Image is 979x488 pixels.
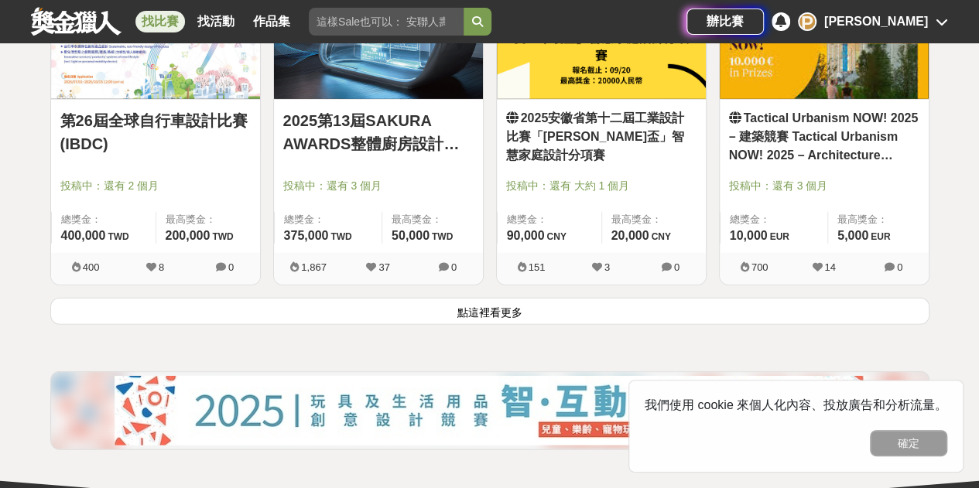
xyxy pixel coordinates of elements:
span: CNY [546,231,566,242]
span: 投稿中：還有 大約 1 個月 [506,178,697,194]
span: 8 [159,261,164,273]
span: 0 [674,261,679,273]
span: EUR [769,231,789,242]
span: 400,000 [61,229,106,242]
span: 50,000 [392,229,430,242]
span: 5,000 [837,229,868,242]
span: 3 [604,261,610,273]
span: 總獎金： [507,212,592,227]
span: 1,867 [301,261,327,273]
span: 0 [451,261,457,273]
span: 最高獎金： [611,212,697,227]
span: 總獎金： [284,212,372,227]
span: 我們使用 cookie 來個人化內容、投放廣告和分析流量。 [645,398,947,411]
span: 400 [83,261,100,273]
span: 最高獎金： [837,212,919,227]
a: 第26屆全球自行車設計比賽(IBDC) [60,109,251,155]
span: CNY [651,231,670,242]
span: EUR [871,231,890,242]
div: P [798,12,816,31]
span: 375,000 [284,229,329,242]
div: [PERSON_NAME] [824,12,928,31]
span: 37 [378,261,389,273]
span: 151 [529,261,546,273]
span: 投稿中：還有 3 個月 [729,178,919,194]
a: 辦比賽 [686,9,764,35]
span: 0 [228,261,234,273]
a: 找比賽 [135,11,185,32]
span: TWD [108,231,128,242]
a: 2025安徽省第十二屆工業設計比賽「[PERSON_NAME]盃」智慧家庭設計分項賽 [506,109,697,165]
span: 14 [824,261,835,273]
span: 0 [897,261,902,273]
span: 最高獎金： [392,212,474,227]
span: TWD [432,231,453,242]
a: 作品集 [247,11,296,32]
span: TWD [212,231,233,242]
span: TWD [330,231,351,242]
span: 投稿中：還有 3 個月 [283,178,474,194]
span: 10,000 [730,229,768,242]
span: 總獎金： [730,212,818,227]
span: 700 [751,261,768,273]
span: 20,000 [611,229,649,242]
span: 200,000 [166,229,211,242]
span: 總獎金： [61,212,146,227]
a: 找活動 [191,11,241,32]
span: 90,000 [507,229,545,242]
input: 這樣Sale也可以： 安聯人壽創意銷售法募集 [309,8,464,36]
a: 2025第13屆SAKURA AWARDS整體廚房設計大賽 [283,109,474,155]
span: 最高獎金： [166,212,251,227]
img: 0b2d4a73-1f60-4eea-aee9-81a5fd7858a2.jpg [115,376,865,445]
span: 投稿中：還有 2 個月 [60,178,251,194]
button: 確定 [870,430,947,456]
button: 點這裡看更多 [50,298,929,325]
a: Tactical Urbanism NOW! 2025 – 建築競賽 Tactical Urbanism NOW! 2025 – Architecture Competition [729,109,919,165]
